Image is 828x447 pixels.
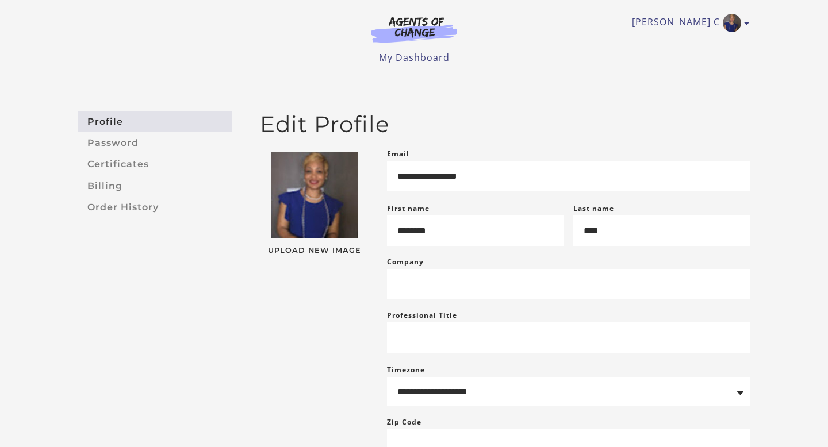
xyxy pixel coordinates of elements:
span: Upload New Image [260,247,369,255]
label: Company [387,255,424,269]
a: Toggle menu [632,14,744,32]
a: Certificates [78,154,232,175]
a: Billing [78,175,232,196]
label: Timezone [387,365,425,375]
a: Profile [78,111,232,132]
a: Password [78,132,232,153]
label: Professional Title [387,309,457,322]
label: Last name [573,203,614,213]
label: First name [387,203,430,213]
a: Order History [78,196,232,218]
a: My Dashboard [379,51,450,64]
label: Zip Code [387,415,421,429]
h2: Edit Profile [260,111,750,138]
img: Agents of Change Logo [359,16,469,43]
label: Email [387,147,409,161]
